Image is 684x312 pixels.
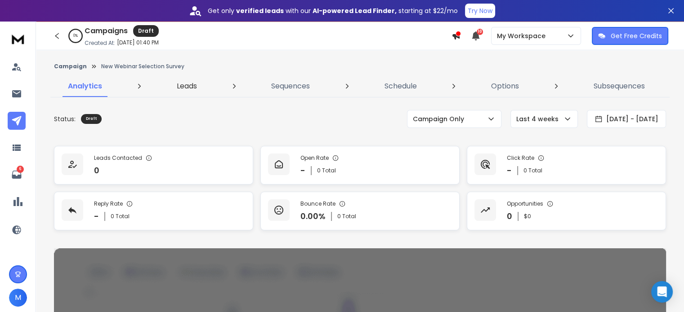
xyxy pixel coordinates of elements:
[260,146,460,185] a: Open Rate-0 Total
[9,289,27,307] button: M
[260,192,460,230] a: Bounce Rate0.00%0 Total
[101,63,184,70] p: New Webinar Selection Survey
[236,6,284,15] strong: verified leads
[516,114,562,123] p: Last 4 weeks
[73,33,78,39] p: 0 %
[208,6,458,15] p: Get only with our starting at $22/mo
[94,210,99,223] p: -
[8,166,26,184] a: 6
[524,213,531,220] p: $ 0
[94,164,99,177] p: 0
[497,31,549,40] p: My Workspace
[507,200,543,207] p: Opportunities
[465,4,495,18] button: Try Now
[300,164,305,177] p: -
[300,200,335,207] p: Bounce Rate
[81,114,102,124] div: Draft
[379,75,422,97] a: Schedule
[85,40,115,47] p: Created At:
[486,75,524,97] a: Options
[68,81,102,92] p: Analytics
[63,75,107,97] a: Analytics
[9,31,27,47] img: logo
[266,75,315,97] a: Sequences
[523,167,542,174] p: 0 Total
[594,81,645,92] p: Subsequences
[133,25,159,37] div: Draft
[54,63,87,70] button: Campaign
[54,114,76,123] p: Status:
[317,167,336,174] p: 0 Total
[177,81,197,92] p: Leads
[85,26,128,36] h1: Campaigns
[111,213,130,220] p: 0 Total
[300,210,326,223] p: 0.00 %
[592,27,668,45] button: Get Free Credits
[467,192,666,230] a: Opportunities0$0
[587,110,666,128] button: [DATE] - [DATE]
[384,81,417,92] p: Schedule
[507,154,534,162] p: Click Rate
[467,146,666,185] a: Click Rate-0 Total
[507,210,512,223] p: 0
[337,213,356,220] p: 0 Total
[507,164,512,177] p: -
[300,154,329,162] p: Open Rate
[94,200,123,207] p: Reply Rate
[491,81,519,92] p: Options
[54,192,253,230] a: Reply Rate-0 Total
[271,81,310,92] p: Sequences
[313,6,397,15] strong: AI-powered Lead Finder,
[468,6,492,15] p: Try Now
[94,154,142,162] p: Leads Contacted
[117,39,159,46] p: [DATE] 01:40 PM
[611,31,662,40] p: Get Free Credits
[588,75,650,97] a: Subsequences
[17,166,24,173] p: 6
[54,146,253,185] a: Leads Contacted0
[171,75,202,97] a: Leads
[413,114,468,123] p: Campaign Only
[651,281,673,303] div: Open Intercom Messenger
[477,29,483,35] span: 10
